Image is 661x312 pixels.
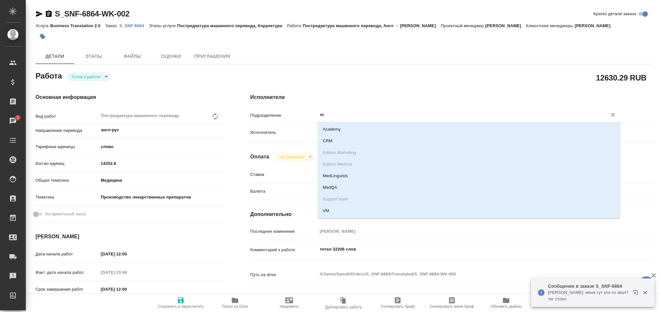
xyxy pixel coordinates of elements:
[98,141,224,152] div: слово
[36,194,98,200] p: Тематика
[526,23,575,28] p: Клиентские менеджеры
[262,294,316,312] button: Уведомить
[280,304,299,309] span: Уведомить
[36,233,224,241] h4: [PERSON_NAME]
[98,192,224,203] div: Производство лекарственных препаратов
[156,52,187,60] span: Оценки
[98,159,224,168] input: ✎ Введи что-нибудь
[67,72,110,81] div: Готов к работе
[425,294,479,312] button: Скопировать мини-бриф
[36,177,98,184] p: Общая тематика
[371,294,425,312] button: Скопировать бриф
[36,160,98,167] p: Кол-во единиц
[430,304,474,309] span: Скопировать мини-бриф
[274,153,314,161] div: Готов к работе
[608,110,617,119] button: Очистить
[119,23,149,28] a: S_SNF-6864
[278,154,306,160] button: Не оплачена
[320,111,597,119] input: ✎ Введи что-нибудь
[55,9,129,18] a: S_SNF-6864-WK-002
[50,23,105,28] p: Business Translation 2.0
[98,268,155,277] input: Пустое поле
[485,23,526,28] p: [PERSON_NAME]
[36,93,224,101] h4: Основная информация
[596,72,646,83] h2: 12630.29 RUB
[36,269,98,276] p: Факт. дата начала работ
[149,23,177,28] p: Этапы услуги
[316,294,371,312] button: Дублировать работу
[70,74,102,80] button: Готов к работе
[325,305,362,309] span: Дублировать работу
[36,10,43,18] button: Скопировать ссылку для ЯМессенджера
[45,10,53,18] button: Скопировать ссылку
[45,211,86,217] span: Нотариальный заказ
[250,171,317,178] p: Ставка
[98,175,224,186] div: Медицина
[318,182,620,193] li: MedQA
[318,205,620,217] li: VM
[222,304,248,309] span: Папка на Drive
[208,294,262,312] button: Папка на Drive
[194,52,230,60] span: Приглашения
[250,112,317,119] p: Подразделение
[250,228,317,235] p: Последнее изменение
[36,113,98,120] p: Вид работ
[250,93,654,101] h4: Исполнители
[479,294,533,312] button: Обновить файлы
[638,290,652,296] button: Закрыть
[318,170,620,182] li: MedLinguists
[548,289,629,302] p: [PERSON_NAME]: меня тут кто-то звал? тег стоял
[318,135,620,147] li: CRM
[318,124,620,135] li: Academy
[629,286,645,302] button: Открыть в новой вкладке
[36,29,50,44] button: Добавить тэг
[250,188,317,195] p: Валюта
[117,52,148,60] span: Файлы
[594,11,636,17] span: Кратко детали заказа
[36,23,50,28] p: Услуга
[441,23,485,28] p: Проектный менеджер
[250,153,269,161] h4: Оплата
[617,114,618,115] button: Close
[250,210,654,218] h4: Дополнительно
[13,114,23,121] span: 3
[36,70,62,81] h2: Работа
[303,23,441,28] p: Постредактура машинного перевода, Англ → [PERSON_NAME]
[36,286,98,293] p: Срок завершения работ
[154,294,208,312] button: Сохранить и пересчитать
[221,129,222,131] button: Open
[318,227,620,236] input: Пустое поле
[318,244,620,255] textarea: тотал 32206 слов
[105,23,119,28] p: Заказ:
[638,276,655,293] button: 🙏
[318,269,620,280] textarea: /Clients/Sanofi/Orders/S_SNF-6864/Translated/S_SNF-6864-WK-002
[98,285,155,294] input: ✎ Введи что-нибудь
[39,52,70,60] span: Детали
[548,283,629,289] p: Сообщения в заказе S_SNF-6864
[36,127,98,134] p: Направление перевода
[36,144,98,150] p: Тарифные единицы
[98,249,155,259] input: ✎ Введи что-нибудь
[177,23,287,28] p: Постредактура машинного перевода, Корректура
[250,247,317,253] p: Комментарий к работе
[250,129,317,136] p: Исполнитель
[491,304,522,309] span: Обновить файлы
[287,23,303,28] p: Работа
[250,272,317,278] p: Путь на drive
[381,304,414,309] span: Скопировать бриф
[158,304,204,309] span: Сохранить и пересчитать
[2,113,24,129] a: 3
[575,23,615,28] p: [PERSON_NAME]
[78,52,109,60] span: Этапы
[36,251,98,257] p: Дата начала работ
